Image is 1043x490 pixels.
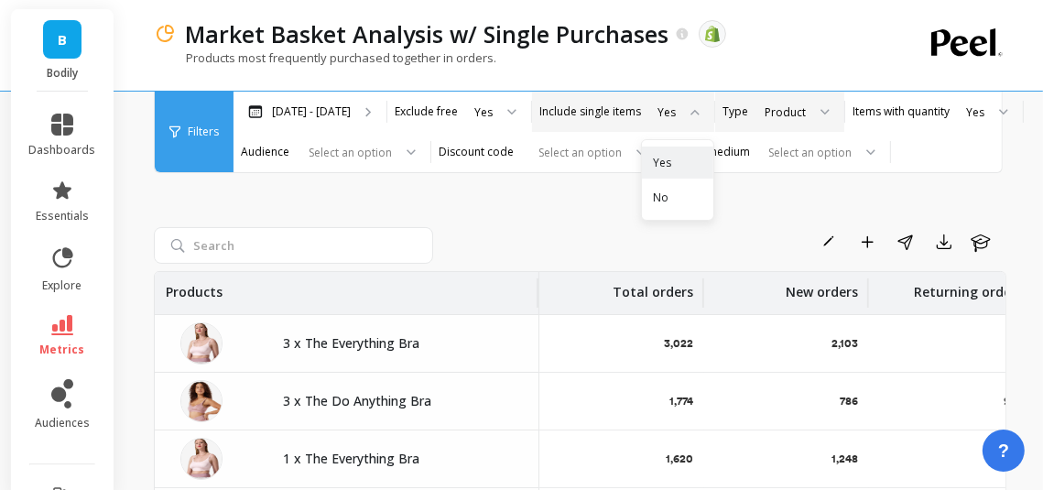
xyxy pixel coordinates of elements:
p: 3,022 [664,336,693,351]
p: 1,774 [669,394,693,408]
button: ? [983,430,1025,472]
p: 3 x The Do Anything Bra [283,392,516,410]
div: Yes [653,154,702,171]
p: 1,620 [666,452,693,466]
label: Include single items [539,104,641,119]
p: 3 x The Everything Bra [283,334,516,353]
img: Bodily-everything-bra-best-clip-down-nursing-bra-maternity-bra-chic-Softest-nursing-bra-Most-Comf... [180,438,223,480]
p: New orders [786,272,858,301]
span: explore [43,278,82,293]
p: 786 [840,394,858,408]
p: 2,103 [831,336,858,351]
div: Yes [474,103,493,121]
p: Market Basket Analysis w/ Single Purchases [185,18,668,49]
span: dashboards [29,143,96,158]
p: Total orders [613,272,693,301]
div: Product [765,103,806,121]
p: 988 [1004,394,1023,408]
img: header icon [154,23,176,45]
p: 1 x The Everything Bra [283,450,516,468]
p: Products most frequently purchased together in orders. [154,49,496,66]
p: Products [166,272,223,301]
p: 1,248 [831,452,858,466]
img: Bodily-everything-bra-best-clip-down-nursing-bra-maternity-bra-chic-Softest-nursing-bra-Most-Comf... [180,322,223,365]
div: No [653,189,702,206]
span: ? [998,438,1009,463]
img: Bodily-Do-Anything-Bra-best-hands-free-pump-bra-nursing-bra-maternity-bra-chic-Dusk-rachel-detail... [180,380,223,422]
span: Filters [188,125,219,139]
span: audiences [35,416,90,430]
div: Yes [657,103,676,121]
label: Items with quantity [853,104,950,119]
input: Search [154,227,433,264]
label: Exclude free [395,104,458,119]
div: Yes [966,103,984,121]
p: [DATE] - [DATE] [272,104,351,119]
label: Type [722,104,748,119]
p: Bodily [29,66,96,81]
span: B [58,29,67,50]
p: Returning orders [914,272,1023,301]
img: api.shopify.svg [704,26,721,42]
span: essentials [36,209,89,223]
span: metrics [40,343,85,357]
